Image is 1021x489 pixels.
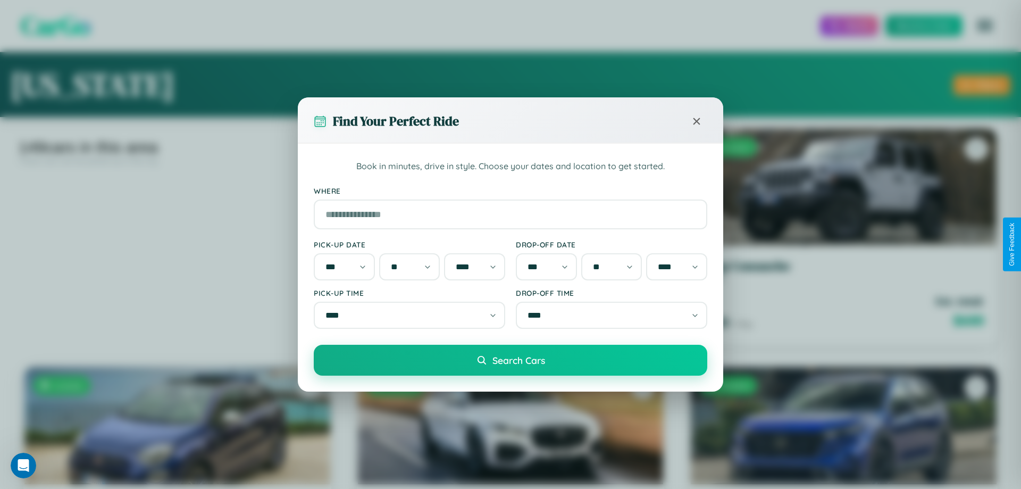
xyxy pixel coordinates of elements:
[314,288,505,297] label: Pick-up Time
[516,240,707,249] label: Drop-off Date
[333,112,459,130] h3: Find Your Perfect Ride
[516,288,707,297] label: Drop-off Time
[314,186,707,195] label: Where
[314,240,505,249] label: Pick-up Date
[492,354,545,366] span: Search Cars
[314,345,707,376] button: Search Cars
[314,160,707,173] p: Book in minutes, drive in style. Choose your dates and location to get started.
